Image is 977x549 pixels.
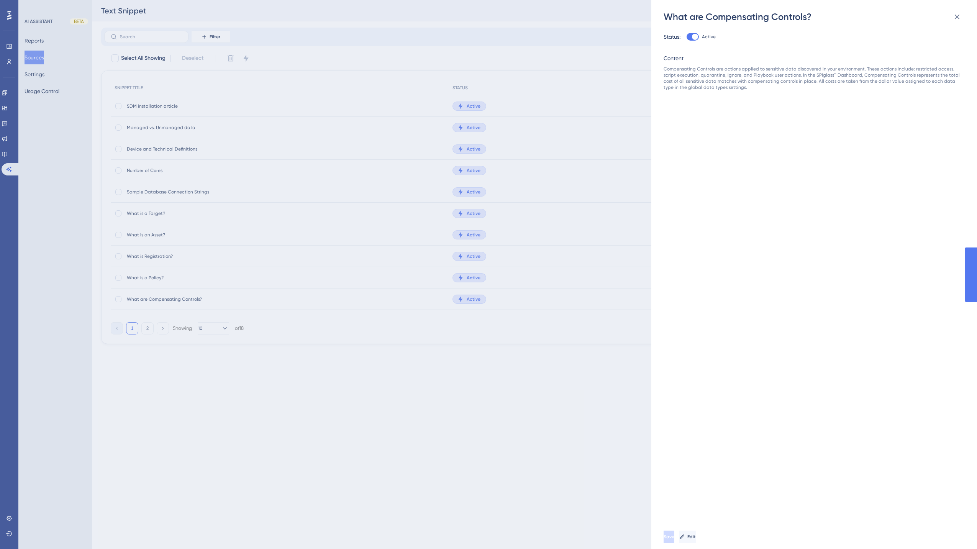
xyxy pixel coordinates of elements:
button: Save [664,531,674,543]
div: What are Compensating Controls? [664,11,966,23]
iframe: UserGuiding AI Assistant Launcher [945,519,968,542]
button: Edit [679,531,696,543]
span: Active [702,34,716,40]
div: Content [664,54,960,63]
span: Edit [687,534,696,540]
span: Save [664,534,674,540]
div: Compensating Controls are actions applied to sensitive data discovered in your environment. These... [664,66,960,90]
div: Status: [664,32,680,41]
